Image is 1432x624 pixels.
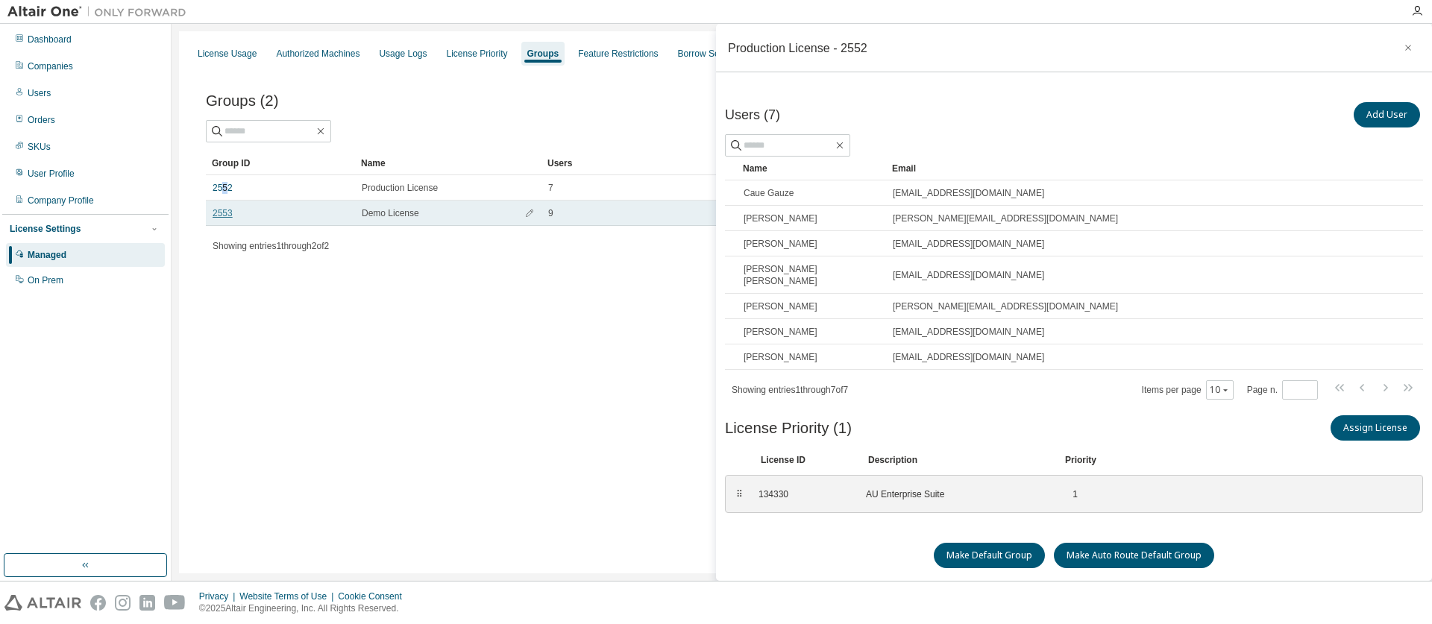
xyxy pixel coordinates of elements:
div: Users [28,87,51,99]
div: Orders [28,114,55,126]
div: License Usage [198,48,257,60]
img: Altair One [7,4,194,19]
span: [EMAIL_ADDRESS][DOMAIN_NAME] [893,187,1044,199]
div: ⠿ [735,488,744,500]
img: linkedin.svg [139,595,155,611]
span: [PERSON_NAME][EMAIL_ADDRESS][DOMAIN_NAME] [893,300,1118,312]
button: Assign License [1331,415,1420,441]
span: Showing entries 1 through 2 of 2 [213,241,329,251]
div: Usage Logs [379,48,427,60]
span: [EMAIL_ADDRESS][DOMAIN_NAME] [893,238,1044,250]
span: Page n. [1247,380,1318,400]
img: youtube.svg [164,595,186,611]
div: Email [892,157,1386,180]
div: Name [361,151,536,175]
a: 2552 [213,182,233,194]
div: Authorized Machines [276,48,359,60]
img: altair_logo.svg [4,595,81,611]
span: 9 [548,207,553,219]
div: License ID [761,454,850,466]
span: Showing entries 1 through 7 of 7 [732,385,848,395]
div: 1 [1063,488,1078,500]
span: [PERSON_NAME] [744,212,817,224]
div: Managed [28,249,66,261]
span: Items per page [1142,380,1234,400]
div: Company Profile [28,195,94,207]
div: Priority [1065,454,1096,466]
span: Users (7) [725,107,780,123]
span: [PERSON_NAME][EMAIL_ADDRESS][DOMAIN_NAME] [893,212,1118,224]
span: [PERSON_NAME] [PERSON_NAME] [744,263,879,287]
span: [EMAIL_ADDRESS][DOMAIN_NAME] [893,326,1044,338]
span: Caue Gauze [744,187,794,199]
div: SKUs [28,141,51,153]
span: [PERSON_NAME] [744,238,817,250]
div: Dashboard [28,34,72,45]
span: [EMAIL_ADDRESS][DOMAIN_NAME] [893,351,1044,363]
span: [EMAIL_ADDRESS][DOMAIN_NAME] [893,269,1044,281]
div: Production License - 2552 [728,42,867,54]
div: 134330 [759,488,848,500]
span: [PERSON_NAME] [744,300,817,312]
div: Borrow Settings [678,48,741,60]
div: Companies [28,60,73,72]
div: License Priority [447,48,508,60]
div: User Profile [28,168,75,180]
div: Group ID [212,151,349,175]
span: Production License [362,182,438,194]
span: [PERSON_NAME] [744,351,817,363]
a: 2553 [213,207,233,219]
img: facebook.svg [90,595,106,611]
div: Users [547,151,1356,175]
span: 7 [548,182,553,194]
div: AU Enterprise Suite [866,488,1045,500]
div: Website Terms of Use [239,590,338,602]
div: Privacy [199,590,239,602]
div: On Prem [28,274,63,286]
button: Make Default Group [934,543,1045,568]
div: Name [743,157,880,180]
div: Description [868,454,1047,466]
button: 10 [1210,384,1230,396]
button: Make Auto Route Default Group [1054,543,1214,568]
div: License Settings [10,223,81,235]
div: Groups [527,48,559,60]
div: Cookie Consent [338,590,410,602]
img: instagram.svg [115,595,131,611]
span: Groups (2) [206,92,278,110]
div: Feature Restrictions [578,48,658,60]
p: © 2025 Altair Engineering, Inc. All Rights Reserved. [199,602,411,615]
span: License Priority (1) [725,420,852,437]
span: [PERSON_NAME] [744,326,817,338]
span: Demo License [362,207,419,219]
button: Add User [1354,102,1420,127]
